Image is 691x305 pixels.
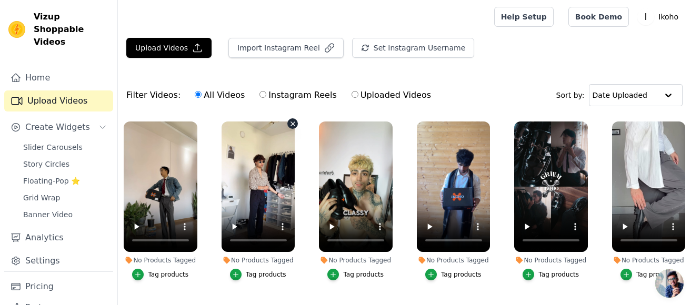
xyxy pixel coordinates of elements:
[523,269,579,280] button: Tag products
[17,207,113,222] a: Banner Video
[228,38,344,58] button: Import Instagram Reel
[126,38,212,58] button: Upload Videos
[23,176,80,186] span: Floating-Pop ⭐
[620,269,677,280] button: Tag products
[4,250,113,271] a: Settings
[246,270,286,279] div: Tag products
[4,90,113,111] a: Upload Videos
[612,256,686,265] div: No Products Tagged
[222,256,295,265] div: No Products Tagged
[194,88,245,102] label: All Videos
[654,7,683,26] p: Ikoho
[25,121,90,134] span: Create Widgets
[17,157,113,171] a: Story Circles
[494,7,554,27] a: Help Setup
[230,269,286,280] button: Tag products
[556,84,683,106] div: Sort by:
[34,11,109,48] span: Vizup Shoppable Videos
[352,91,358,98] input: Uploaded Videos
[23,209,73,220] span: Banner Video
[352,38,474,58] button: Set Instagram Username
[17,140,113,155] a: Slider Carousels
[17,190,113,205] a: Grid Wrap
[4,117,113,138] button: Create Widgets
[514,256,588,265] div: No Products Tagged
[327,269,384,280] button: Tag products
[287,118,298,129] button: Video Delete
[195,91,202,98] input: All Videos
[4,67,113,88] a: Home
[343,270,384,279] div: Tag products
[441,270,482,279] div: Tag products
[538,270,579,279] div: Tag products
[636,270,677,279] div: Tag products
[417,256,490,265] div: No Products Tagged
[132,269,188,280] button: Tag products
[259,88,337,102] label: Instagram Reels
[637,7,683,26] button: I Ikoho
[351,88,432,102] label: Uploaded Videos
[126,83,437,107] div: Filter Videos:
[425,269,482,280] button: Tag products
[8,21,25,38] img: Vizup
[568,7,629,27] a: Book Demo
[319,256,393,265] div: No Products Tagged
[23,192,60,203] span: Grid Wrap
[4,227,113,248] a: Analytics
[148,270,188,279] div: Tag products
[124,256,197,265] div: No Products Tagged
[655,269,684,298] a: Open chat
[259,91,266,98] input: Instagram Reels
[17,174,113,188] a: Floating-Pop ⭐
[4,276,113,297] a: Pricing
[23,159,69,169] span: Story Circles
[645,12,647,22] text: I
[23,142,83,152] span: Slider Carousels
